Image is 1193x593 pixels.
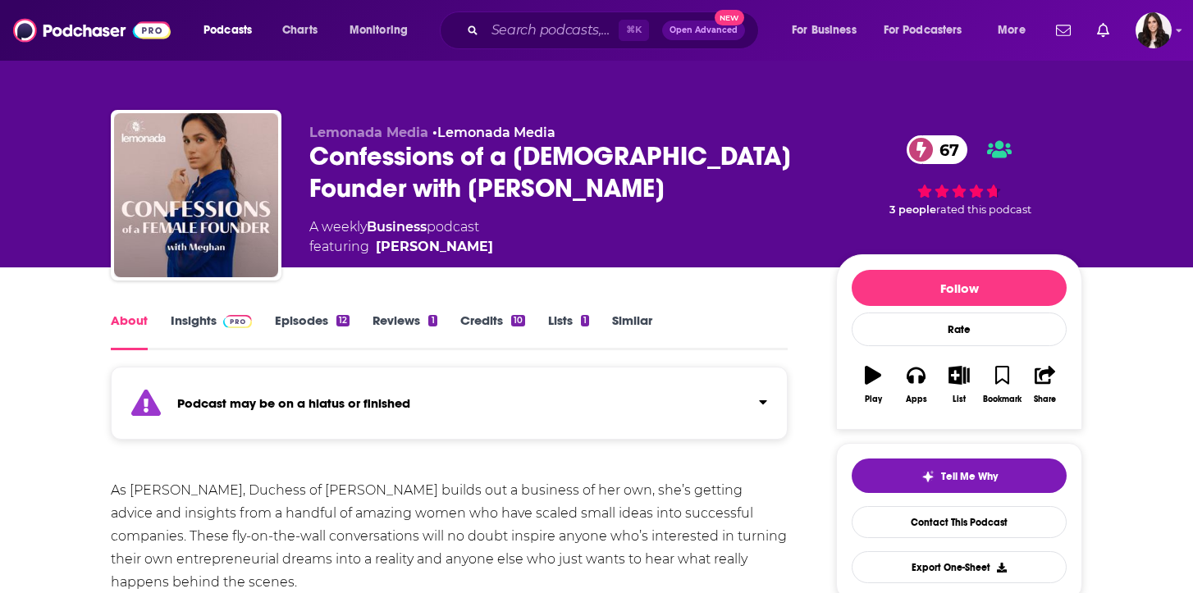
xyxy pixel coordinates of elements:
[111,376,788,440] section: Click to expand status details
[336,315,350,326] div: 12
[309,237,493,257] span: featuring
[907,135,967,164] a: 67
[852,506,1067,538] a: Contact This Podcast
[998,19,1026,42] span: More
[338,17,429,43] button: open menu
[836,125,1082,227] div: 67 3 peoplerated this podcast
[171,312,252,350] a: InsightsPodchaser Pro
[350,19,408,42] span: Monitoring
[177,395,410,411] strong: Podcast may be on a hiatus or finished
[953,395,966,404] div: List
[548,312,589,350] a: Lists1
[852,312,1067,346] div: Rate
[581,315,589,326] div: 1
[437,125,555,140] a: Lemonada Media
[1024,355,1067,414] button: Share
[511,315,525,326] div: 10
[1049,16,1077,44] a: Show notifications dropdown
[282,19,318,42] span: Charts
[852,458,1067,493] button: tell me why sparkleTell Me Why
[275,312,350,350] a: Episodes12
[894,355,937,414] button: Apps
[941,470,998,483] span: Tell Me Why
[428,315,437,326] div: 1
[852,270,1067,306] button: Follow
[852,355,894,414] button: Play
[114,113,278,277] img: Confessions of a Female Founder with Meghan
[1136,12,1172,48] img: User Profile
[938,355,980,414] button: List
[455,11,775,49] div: Search podcasts, credits, & more...
[923,135,967,164] span: 67
[980,355,1023,414] button: Bookmark
[1090,16,1116,44] a: Show notifications dropdown
[13,15,171,46] img: Podchaser - Follow, Share and Rate Podcasts
[272,17,327,43] a: Charts
[1034,395,1056,404] div: Share
[432,125,555,140] span: •
[376,237,493,257] a: Meghan Markle
[460,312,525,350] a: Credits10
[873,17,986,43] button: open menu
[485,17,619,43] input: Search podcasts, credits, & more...
[986,17,1046,43] button: open menu
[111,312,148,350] a: About
[662,21,745,40] button: Open AdvancedNew
[906,395,927,404] div: Apps
[223,315,252,328] img: Podchaser Pro
[921,470,935,483] img: tell me why sparkle
[884,19,962,42] span: For Podcasters
[715,10,744,25] span: New
[619,20,649,41] span: ⌘ K
[670,26,738,34] span: Open Advanced
[865,395,882,404] div: Play
[1136,12,1172,48] button: Show profile menu
[780,17,877,43] button: open menu
[309,125,428,140] span: Lemonada Media
[983,395,1022,404] div: Bookmark
[612,312,652,350] a: Similar
[373,312,437,350] a: Reviews1
[203,19,252,42] span: Podcasts
[1136,12,1172,48] span: Logged in as RebeccaShapiro
[852,551,1067,583] button: Export One-Sheet
[792,19,857,42] span: For Business
[192,17,273,43] button: open menu
[889,203,936,216] span: 3 people
[936,203,1031,216] span: rated this podcast
[309,217,493,257] div: A weekly podcast
[367,219,427,235] a: Business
